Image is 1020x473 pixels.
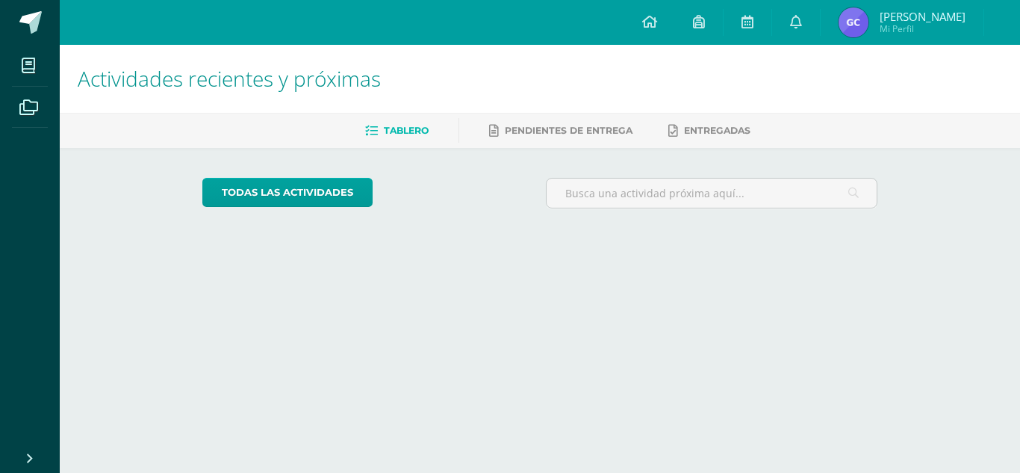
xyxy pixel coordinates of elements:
[547,179,877,208] input: Busca una actividad próxima aquí...
[505,125,632,136] span: Pendientes de entrega
[384,125,429,136] span: Tablero
[202,178,373,207] a: todas las Actividades
[78,64,381,93] span: Actividades recientes y próximas
[880,9,965,24] span: [PERSON_NAME]
[839,7,868,37] img: dc6ed879aac2b970dcfff356712fdce6.png
[365,119,429,143] a: Tablero
[880,22,965,35] span: Mi Perfil
[489,119,632,143] a: Pendientes de entrega
[684,125,750,136] span: Entregadas
[668,119,750,143] a: Entregadas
